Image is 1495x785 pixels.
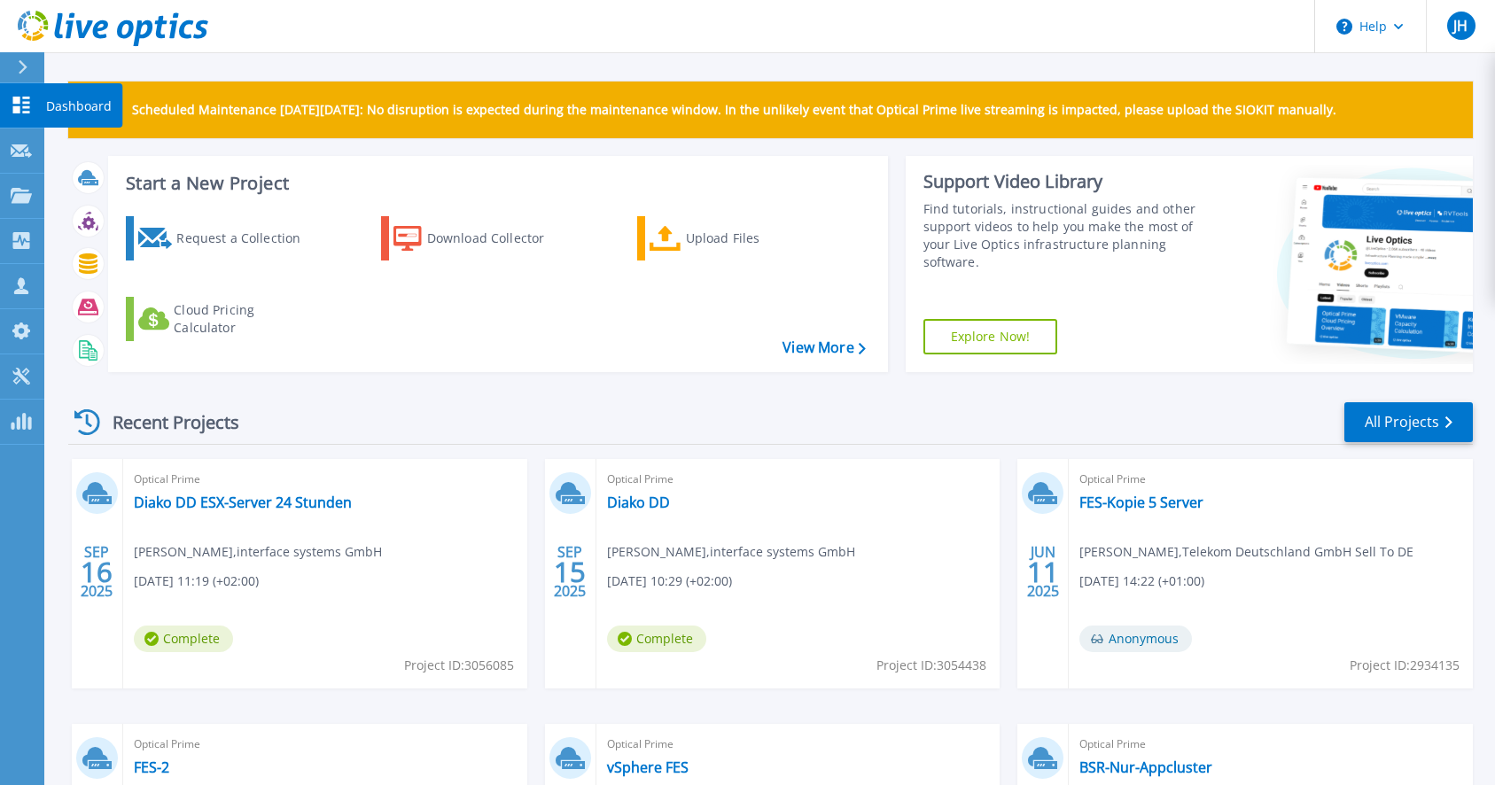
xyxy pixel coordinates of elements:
[923,200,1211,271] div: Find tutorials, instructional guides and other support videos to help you make the most of your L...
[876,656,986,675] span: Project ID: 3054438
[68,400,263,444] div: Recent Projects
[607,626,706,652] span: Complete
[686,221,828,256] div: Upload Files
[923,170,1211,193] div: Support Video Library
[607,734,990,754] span: Optical Prime
[1027,564,1059,579] span: 11
[174,301,315,337] div: Cloud Pricing Calculator
[134,470,517,489] span: Optical Prime
[126,297,323,341] a: Cloud Pricing Calculator
[1079,734,1462,754] span: Optical Prime
[134,494,352,511] a: Diako DD ESX-Server 24 Stunden
[607,758,689,776] a: vSphere FES
[1079,470,1462,489] span: Optical Prime
[607,470,990,489] span: Optical Prime
[134,626,233,652] span: Complete
[1344,402,1473,442] a: All Projects
[1079,758,1212,776] a: BSR-Nur-Appcluster
[126,216,323,260] a: Request a Collection
[132,103,1336,117] p: Scheduled Maintenance [DATE][DATE]: No disruption is expected during the maintenance window. In t...
[126,174,865,193] h3: Start a New Project
[637,216,835,260] a: Upload Files
[1026,540,1060,604] div: JUN 2025
[607,542,855,562] span: [PERSON_NAME] , interface systems GmbH
[134,734,517,754] span: Optical Prime
[1453,19,1468,33] span: JH
[134,758,169,776] a: FES-2
[1079,542,1413,562] span: [PERSON_NAME] , Telekom Deutschland GmbH Sell To DE
[427,221,569,256] div: Download Collector
[553,540,587,604] div: SEP 2025
[783,339,865,356] a: View More
[404,656,514,675] span: Project ID: 3056085
[1079,626,1192,652] span: Anonymous
[46,83,112,129] p: Dashboard
[1079,494,1203,511] a: FES-Kopie 5 Server
[554,564,586,579] span: 15
[80,540,113,604] div: SEP 2025
[381,216,579,260] a: Download Collector
[1079,571,1204,591] span: [DATE] 14:22 (+01:00)
[1350,656,1460,675] span: Project ID: 2934135
[607,494,670,511] a: Diako DD
[81,564,113,579] span: 16
[134,542,382,562] span: [PERSON_NAME] , interface systems GmbH
[176,221,318,256] div: Request a Collection
[923,319,1058,354] a: Explore Now!
[607,571,732,591] span: [DATE] 10:29 (+02:00)
[134,571,259,591] span: [DATE] 11:19 (+02:00)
